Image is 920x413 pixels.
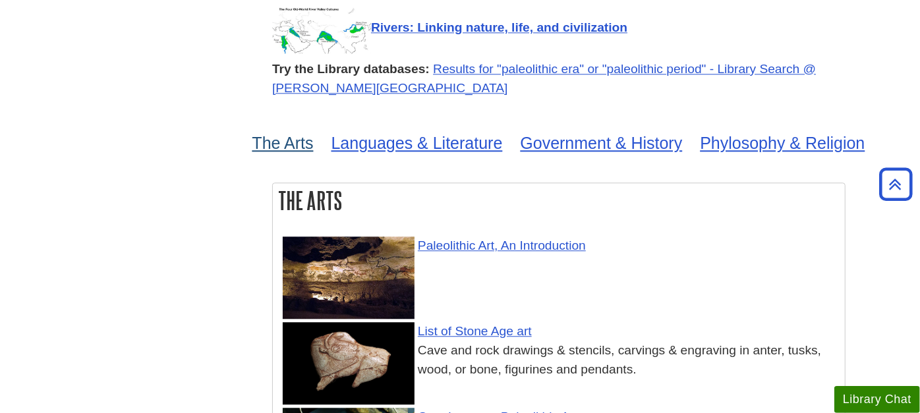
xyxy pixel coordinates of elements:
[252,134,313,152] a: The Arts
[418,238,586,252] a: Link opens in new window
[283,322,415,404] img: Bison licking insect bite - figurine
[875,175,917,193] a: Back to Top
[273,183,845,218] h2: The Arts
[418,324,532,338] a: Link opens in new window
[272,20,627,34] a: Rivers: Linking nature, life, and civilization
[520,134,682,152] a: Government & History
[283,236,415,319] img: Hall of Bulls, Lascaux II
[700,134,865,152] a: Phylosophy & Religion
[293,341,838,379] div: Cave and rock drawings & stencils, carvings & engraving in anter, tusks, wood, or bone, figurines...
[331,134,503,152] a: Languages & Literature
[834,386,920,413] button: Library Chat
[272,62,816,95] a: Results for "paleolithic era" or "paleolithic period" - Library Search @ [PERSON_NAME][GEOGRAPHIC...
[272,62,430,76] strong: Try the Library databases:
